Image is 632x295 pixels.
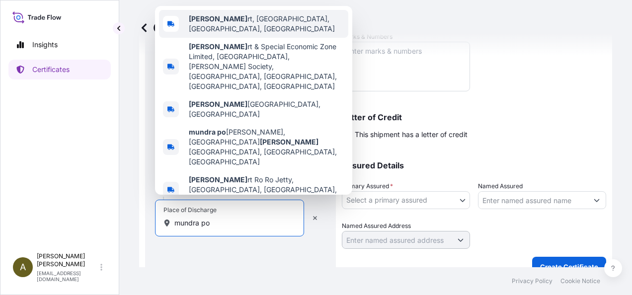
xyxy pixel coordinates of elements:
span: [GEOGRAPHIC_DATA], [GEOGRAPHIC_DATA] [189,99,344,119]
div: Place of Discharge [163,206,217,214]
button: Show suggestions [452,231,470,249]
span: rt, [GEOGRAPHIC_DATA], [GEOGRAPHIC_DATA], [GEOGRAPHIC_DATA] [189,14,344,34]
b: [PERSON_NAME] [189,100,247,108]
b: [PERSON_NAME] [189,42,247,51]
p: Assured Details [342,161,606,169]
b: [PERSON_NAME] [189,14,247,23]
p: [PERSON_NAME] [PERSON_NAME] [37,252,98,268]
p: Create Certificate [540,262,598,272]
button: Show suggestions [588,191,606,209]
p: Privacy Policy [512,277,553,285]
div: Show suggestions [155,6,352,195]
span: A [20,262,26,272]
input: Named Assured Address [342,231,452,249]
span: rt Ro Ro Jetty, [GEOGRAPHIC_DATA], [GEOGRAPHIC_DATA], [GEOGRAPHIC_DATA] [189,175,344,205]
span: Select a primary assured [346,195,427,205]
p: Letter of Credit [342,113,606,121]
input: Place of Discharge [174,218,292,228]
span: rt & Special Economic Zone Limited, [GEOGRAPHIC_DATA], [PERSON_NAME] Society, [GEOGRAPHIC_DATA], ... [189,42,344,91]
span: This shipment has a letter of credit [355,130,468,140]
label: Named Assured Address [342,221,411,231]
span: [PERSON_NAME], [GEOGRAPHIC_DATA] [GEOGRAPHIC_DATA], [GEOGRAPHIC_DATA], [GEOGRAPHIC_DATA] [189,127,344,167]
p: [EMAIL_ADDRESS][DOMAIN_NAME] [37,270,98,282]
span: Primary Assured [342,181,393,191]
b: [PERSON_NAME] [260,138,318,146]
input: Assured Name [478,191,588,209]
b: mundra po [189,128,226,136]
label: Named Assured [478,181,523,191]
p: Insights [32,40,58,50]
p: Certificates [32,65,70,74]
p: Get a Certificate [139,20,254,36]
b: [PERSON_NAME] [189,175,247,184]
p: Cookie Notice [560,277,600,285]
